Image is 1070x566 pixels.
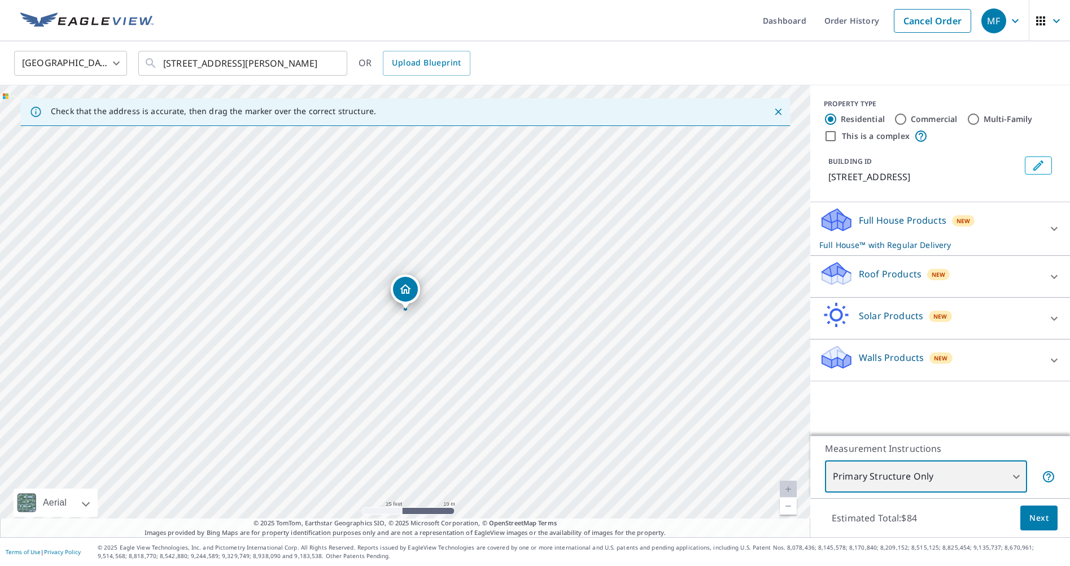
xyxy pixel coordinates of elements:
[489,519,536,527] a: OpenStreetMap
[771,105,785,119] button: Close
[819,239,1041,251] p: Full House™ with Regular Delivery
[828,156,872,166] p: BUILDING ID
[841,114,885,125] label: Residential
[859,309,923,323] p: Solar Products
[6,548,81,555] p: |
[51,106,376,116] p: Check that the address is accurate, then drag the marker over the correct structure.
[383,51,470,76] a: Upload Blueprint
[98,543,1064,560] p: © 2025 Eagle View Technologies, Inc. and Pictometry International Corp. All Rights Reserved. Repo...
[825,461,1027,493] div: Primary Structure Only
[14,47,127,79] div: [GEOGRAPHIC_DATA]
[823,506,926,530] p: Estimated Total: $84
[819,302,1061,334] div: Solar ProductsNew
[40,489,70,517] div: Aerial
[392,56,461,70] span: Upload Blueprint
[894,9,971,33] a: Cancel Order
[911,114,958,125] label: Commercial
[20,12,154,29] img: EV Logo
[780,481,797,498] a: Current Level 20, Zoom In Disabled
[828,170,1020,184] p: [STREET_ADDRESS]
[6,548,41,556] a: Terms of Use
[819,207,1061,251] div: Full House ProductsNewFull House™ with Regular Delivery
[984,114,1033,125] label: Multi-Family
[391,275,420,310] div: Dropped pin, building 1, Residential property, 3 HAZELRIDGE DR TORONTO ON M8Y4C7
[957,216,971,225] span: New
[1020,506,1058,531] button: Next
[859,351,924,364] p: Walls Products
[859,267,921,281] p: Roof Products
[981,8,1006,33] div: MF
[825,442,1055,455] p: Measurement Instructions
[780,498,797,515] a: Current Level 20, Zoom Out
[1029,511,1049,525] span: Next
[932,270,946,279] span: New
[933,312,947,321] span: New
[934,354,948,363] span: New
[819,344,1061,376] div: Walls ProductsNew
[859,214,946,227] p: Full House Products
[824,99,1056,109] div: PROPERTY TYPE
[163,47,324,79] input: Search by address or latitude-longitude
[1025,156,1052,175] button: Edit building 1
[359,51,470,76] div: OR
[14,489,98,517] div: Aerial
[819,260,1061,293] div: Roof ProductsNew
[842,130,910,142] label: This is a complex
[254,519,557,528] span: © 2025 TomTom, Earthstar Geographics SIO, © 2025 Microsoft Corporation, ©
[44,548,81,556] a: Privacy Policy
[538,519,557,527] a: Terms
